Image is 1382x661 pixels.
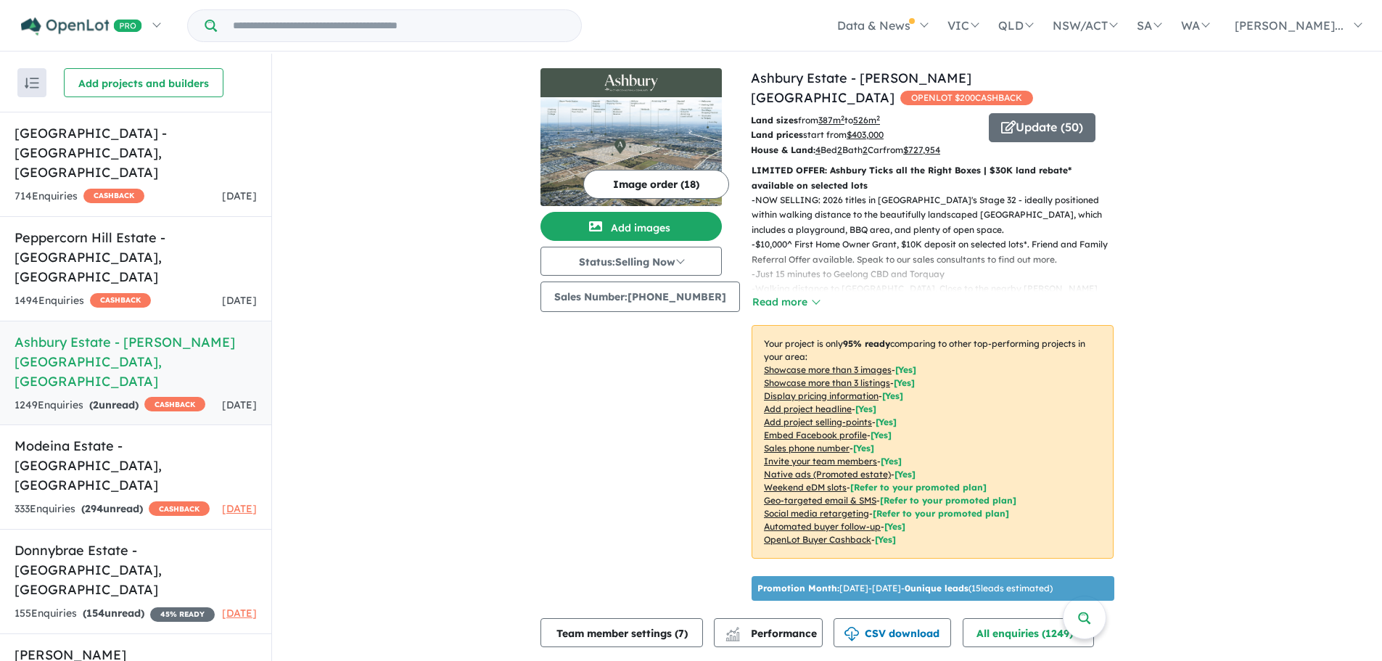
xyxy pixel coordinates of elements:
[149,501,210,516] span: CASHBACK
[714,618,823,647] button: Performance
[546,74,716,91] img: Ashbury Estate - Armstrong Creek Logo
[540,68,722,206] a: Ashbury Estate - Armstrong Creek LogoAshbury Estate - Armstrong Creek
[815,144,820,155] u: 4
[540,618,703,647] button: Team member settings (7)
[895,364,916,375] span: [ Yes ]
[15,501,210,518] div: 333 Enquir ies
[678,627,684,640] span: 7
[90,293,151,308] span: CASHBACK
[989,113,1095,142] button: Update (50)
[764,377,890,388] u: Showcase more than 3 listings
[751,115,798,126] b: Land sizes
[89,398,139,411] strong: ( unread)
[1235,18,1344,33] span: [PERSON_NAME]...
[894,469,916,480] span: [Yes]
[844,627,859,641] img: download icon
[875,534,896,545] span: [Yes]
[751,128,978,142] p: start from
[726,627,739,635] img: line-chart.svg
[884,521,905,532] span: [Yes]
[220,10,578,41] input: Try estate name, suburb, builder or developer
[876,416,897,427] span: [ Yes ]
[764,416,872,427] u: Add project selling-points
[881,456,902,467] span: [ Yes ]
[818,115,844,126] u: 387 m
[880,495,1016,506] span: [Refer to your promoted plan]
[764,495,876,506] u: Geo-targeted email & SMS
[222,294,257,307] span: [DATE]
[764,508,869,519] u: Social media retargeting
[725,632,740,641] img: bar-chart.svg
[15,332,257,391] h5: Ashbury Estate - [PERSON_NAME][GEOGRAPHIC_DATA] , [GEOGRAPHIC_DATA]
[764,390,879,401] u: Display pricing information
[752,237,1125,267] p: - $10,000^ First Home Owner Grant, $10K deposit on selected lots*. Friend and Family Referral Off...
[751,113,978,128] p: from
[764,521,881,532] u: Automated buyer follow-up
[752,282,1125,326] p: - Walking distance to [GEOGRAPHIC_DATA], Close to the nearby [PERSON_NAME][GEOGRAPHIC_DATA], With...
[764,443,850,453] u: Sales phone number
[83,607,144,620] strong: ( unread)
[847,129,884,140] u: $ 403,000
[222,398,257,411] span: [DATE]
[764,430,867,440] u: Embed Facebook profile
[882,390,903,401] span: [ Yes ]
[850,482,987,493] span: [Refer to your promoted plan]
[15,123,257,182] h5: [GEOGRAPHIC_DATA] - [GEOGRAPHIC_DATA] , [GEOGRAPHIC_DATA]
[764,469,891,480] u: Native ads (Promoted estate)
[540,212,722,241] button: Add images
[83,189,144,203] span: CASHBACK
[871,430,892,440] span: [ Yes ]
[863,144,868,155] u: 2
[843,338,890,349] b: 95 % ready
[751,129,803,140] b: Land prices
[15,605,215,623] div: 155 Enquir ies
[905,583,968,594] b: 0 unique leads
[15,397,205,414] div: 1249 Enquir ies
[81,502,143,515] strong: ( unread)
[93,398,99,411] span: 2
[963,618,1094,647] button: All enquiries (1249)
[757,582,1053,595] p: [DATE] - [DATE] - ( 15 leads estimated)
[222,607,257,620] span: [DATE]
[751,70,971,106] a: Ashbury Estate - [PERSON_NAME][GEOGRAPHIC_DATA]
[15,541,257,599] h5: Donnybrae Estate - [GEOGRAPHIC_DATA] , [GEOGRAPHIC_DATA]
[222,189,257,202] span: [DATE]
[15,228,257,287] h5: Peppercorn Hill Estate - [GEOGRAPHIC_DATA] , [GEOGRAPHIC_DATA]
[752,294,820,311] button: Read more
[900,91,1033,105] span: OPENLOT $ 200 CASHBACK
[15,188,144,205] div: 714 Enquir ies
[752,163,1114,193] p: LIMITED OFFER: Ashbury Ticks all the Right Boxes | $30K land rebate* available on selected lots
[222,502,257,515] span: [DATE]
[144,397,205,411] span: CASHBACK
[752,193,1125,237] p: - NOW SELLING: 2026 titles in [GEOGRAPHIC_DATA]'s Stage 32 - ideally positioned within walking di...
[15,436,257,495] h5: Modeina Estate - [GEOGRAPHIC_DATA] , [GEOGRAPHIC_DATA]
[834,618,951,647] button: CSV download
[764,456,877,467] u: Invite your team members
[86,607,104,620] span: 154
[752,267,1125,282] p: - Just 15 minutes to Geelong CBD and Torquay
[876,114,880,122] sup: 2
[841,114,844,122] sup: 2
[764,364,892,375] u: Showcase more than 3 images
[64,68,223,97] button: Add projects and builders
[764,403,852,414] u: Add project headline
[751,143,978,157] p: Bed Bath Car from
[894,377,915,388] span: [ Yes ]
[751,144,815,155] b: House & Land:
[150,607,215,622] span: 45 % READY
[764,534,871,545] u: OpenLot Buyer Cashback
[540,97,722,206] img: Ashbury Estate - Armstrong Creek
[853,115,880,126] u: 526 m
[25,78,39,89] img: sort.svg
[583,170,729,199] button: Image order (18)
[85,502,103,515] span: 294
[837,144,842,155] u: 2
[728,627,817,640] span: Performance
[752,325,1114,559] p: Your project is only comparing to other top-performing projects in your area: - - - - - - - - - -...
[853,443,874,453] span: [ Yes ]
[540,282,740,312] button: Sales Number:[PHONE_NUMBER]
[855,403,876,414] span: [ Yes ]
[21,17,142,36] img: Openlot PRO Logo White
[540,247,722,276] button: Status:Selling Now
[757,583,839,594] b: Promotion Month:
